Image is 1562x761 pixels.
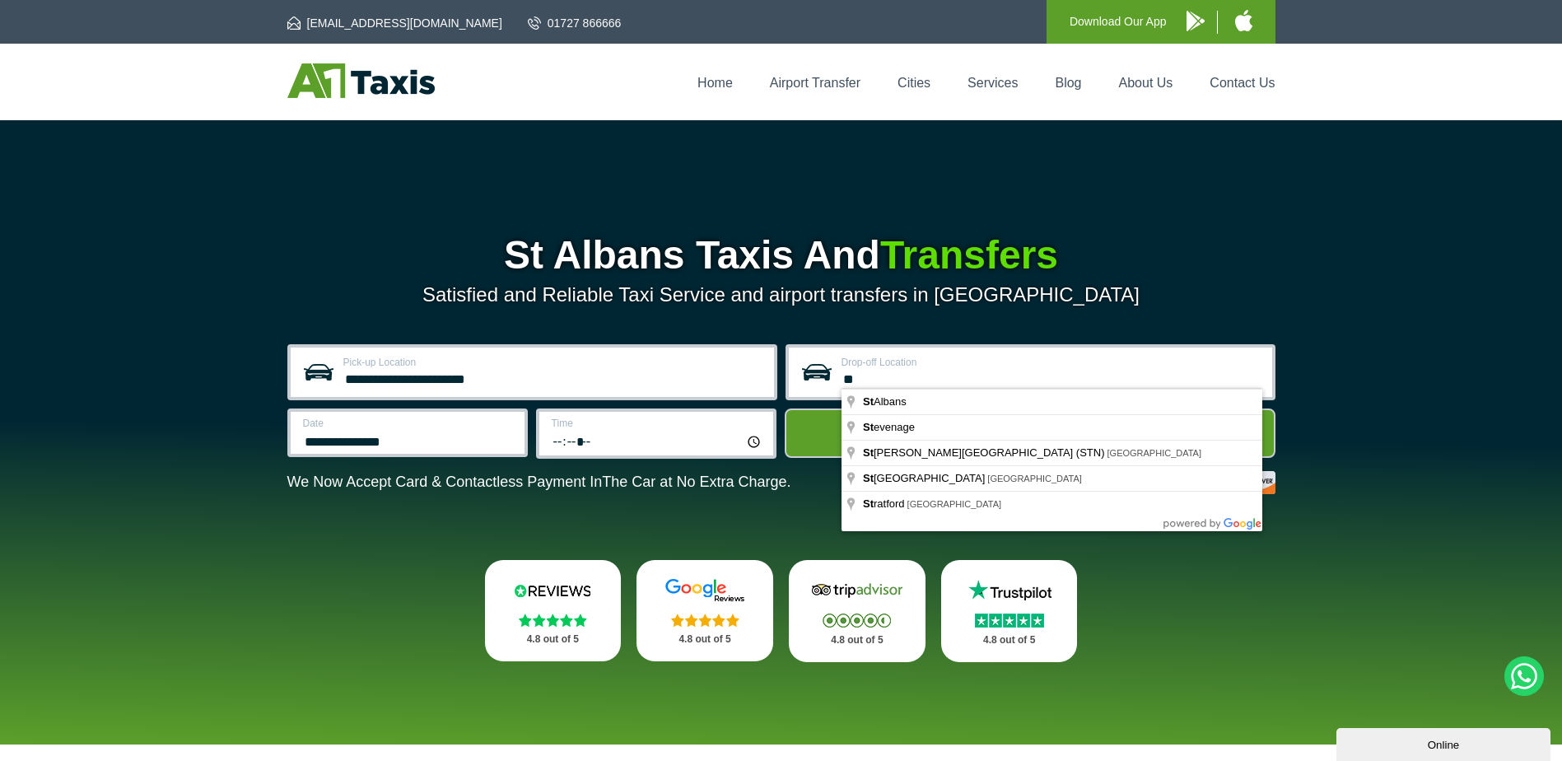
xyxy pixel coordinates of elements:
[959,630,1060,651] p: 4.8 out of 5
[863,421,917,433] span: evenage
[863,395,874,408] span: St
[287,283,1275,306] p: Satisfied and Reliable Taxi Service and airport transfers in [GEOGRAPHIC_DATA]
[789,560,926,662] a: Tripadvisor Stars 4.8 out of 5
[1119,76,1173,90] a: About Us
[287,474,791,491] p: We Now Accept Card & Contactless Payment In
[770,76,860,90] a: Airport Transfer
[1107,448,1202,458] span: [GEOGRAPHIC_DATA]
[1336,725,1554,761] iframe: chat widget
[528,15,622,31] a: 01727 866666
[968,76,1018,90] a: Services
[863,472,874,484] span: St
[1055,76,1081,90] a: Blog
[863,421,874,433] span: St
[907,499,1002,509] span: [GEOGRAPHIC_DATA]
[519,614,587,627] img: Stars
[960,578,1059,603] img: Trustpilot
[697,76,733,90] a: Home
[863,446,1107,459] span: [PERSON_NAME][GEOGRAPHIC_DATA] (STN)
[485,560,622,661] a: Reviews.io Stars 4.8 out of 5
[863,446,874,459] span: St
[287,236,1275,275] h1: St Albans Taxis And
[636,560,773,661] a: Google Stars 4.8 out of 5
[343,357,764,367] label: Pick-up Location
[941,560,1078,662] a: Trustpilot Stars 4.8 out of 5
[975,614,1044,628] img: Stars
[880,233,1058,277] span: Transfers
[898,76,930,90] a: Cities
[807,630,907,651] p: 4.8 out of 5
[863,497,907,510] span: ratford
[1235,10,1252,31] img: A1 Taxis iPhone App
[1070,12,1167,32] p: Download Our App
[823,614,891,628] img: Stars
[287,63,435,98] img: A1 Taxis St Albans LTD
[785,409,1275,458] button: Get Quote
[863,497,874,510] span: St
[503,629,604,650] p: 4.8 out of 5
[863,472,987,484] span: [GEOGRAPHIC_DATA]
[842,357,1262,367] label: Drop-off Location
[863,395,909,408] span: Albans
[655,629,755,650] p: 4.8 out of 5
[808,578,907,603] img: Tripadvisor
[552,418,763,428] label: Time
[655,578,754,603] img: Google
[303,418,515,428] label: Date
[1210,76,1275,90] a: Contact Us
[287,15,502,31] a: [EMAIL_ADDRESS][DOMAIN_NAME]
[503,578,602,603] img: Reviews.io
[602,474,790,490] span: The Car at No Extra Charge.
[987,474,1082,483] span: [GEOGRAPHIC_DATA]
[671,614,739,627] img: Stars
[1187,11,1205,31] img: A1 Taxis Android App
